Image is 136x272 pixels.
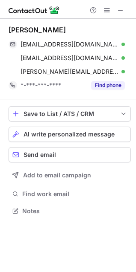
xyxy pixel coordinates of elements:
button: Send email [9,147,131,162]
span: [EMAIL_ADDRESS][DOMAIN_NAME] [21,54,118,62]
button: AI write personalized message [9,127,131,142]
span: [EMAIL_ADDRESS][DOMAIN_NAME] [21,41,118,48]
span: AI write personalized message [24,131,115,138]
span: Find work email [22,190,127,198]
button: Add to email campaign [9,168,131,183]
div: [PERSON_NAME] [9,26,66,34]
button: save-profile-one-click [9,106,131,122]
span: Notes [22,207,127,215]
span: Send email [24,151,56,158]
span: [PERSON_NAME][EMAIL_ADDRESS][DOMAIN_NAME] [21,68,118,75]
div: Save to List / ATS / CRM [24,110,116,117]
button: Reveal Button [91,81,125,90]
span: Add to email campaign [23,172,91,179]
button: Find work email [9,188,131,200]
button: Notes [9,205,131,217]
img: ContactOut v5.3.10 [9,5,60,15]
